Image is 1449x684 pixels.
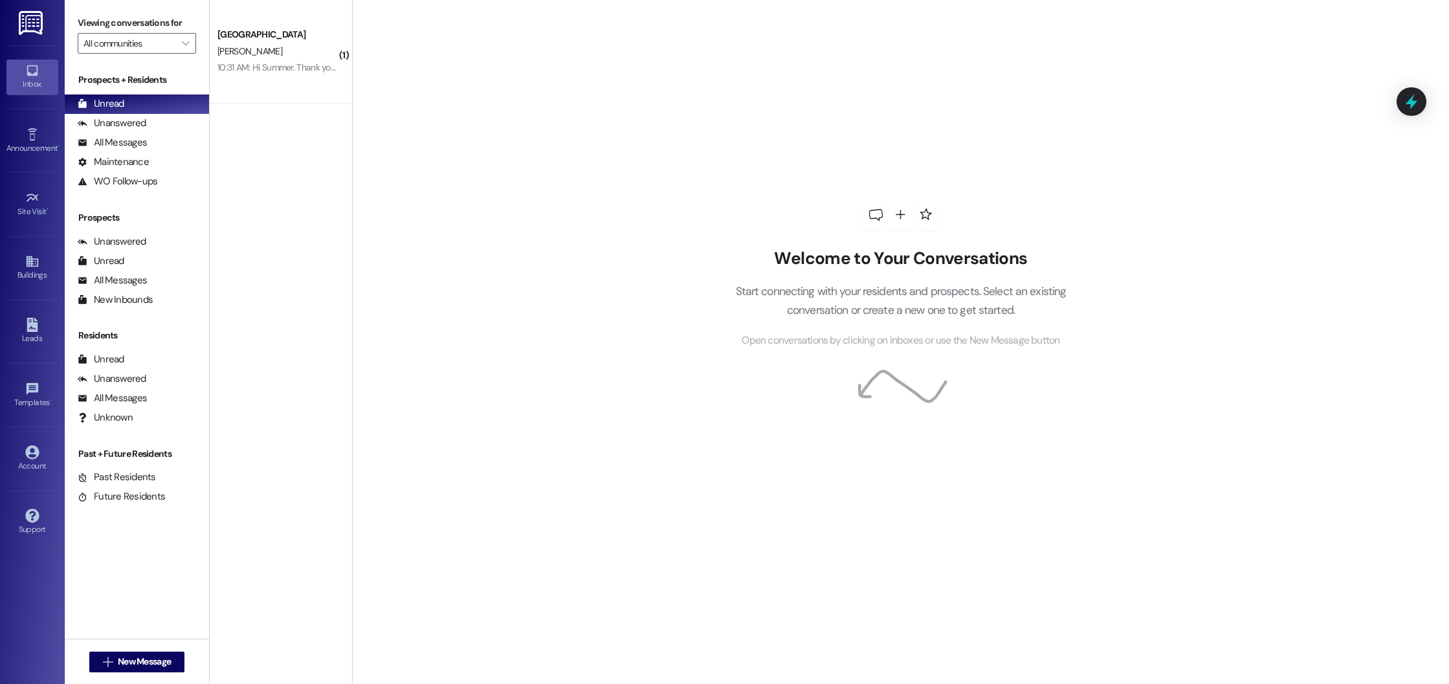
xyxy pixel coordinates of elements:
div: Unread [78,254,124,268]
div: Prospects + Residents [65,73,209,87]
div: Residents [65,329,209,342]
i:  [103,657,113,667]
p: Start connecting with your residents and prospects. Select an existing conversation or create a n... [716,282,1086,319]
a: Leads [6,314,58,349]
button: New Message [89,652,185,672]
div: Unread [78,353,124,366]
label: Viewing conversations for [78,13,196,33]
div: All Messages [78,136,147,149]
div: [GEOGRAPHIC_DATA] [217,28,337,41]
div: WO Follow-ups [78,175,157,188]
a: Inbox [6,60,58,94]
img: ResiDesk Logo [19,11,45,35]
div: Prospects [65,211,209,225]
div: All Messages [78,274,147,287]
div: Unanswered [78,372,146,386]
div: All Messages [78,392,147,405]
div: Unknown [78,411,133,425]
span: • [47,205,49,214]
div: Past Residents [78,470,156,484]
div: Unread [78,97,124,111]
a: Buildings [6,250,58,285]
h2: Welcome to Your Conversations [716,248,1086,269]
div: 10:31 AM: Hi Summer. Thank you for getting back to me. I am looking for a one bedroom apt and no ... [217,61,932,73]
div: New Inbounds [78,293,153,307]
a: Support [6,505,58,540]
span: • [58,142,60,151]
a: Account [6,441,58,476]
div: Unanswered [78,235,146,248]
a: Site Visit • [6,187,58,222]
i:  [182,38,189,49]
div: Maintenance [78,155,149,169]
input: All communities [83,33,175,54]
div: Future Residents [78,490,165,503]
span: • [50,396,52,405]
a: Templates • [6,378,58,413]
span: Open conversations by clicking on inboxes or use the New Message button [742,333,1059,349]
span: New Message [118,655,171,668]
div: Unanswered [78,116,146,130]
div: Past + Future Residents [65,447,209,461]
span: [PERSON_NAME] [217,45,282,57]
